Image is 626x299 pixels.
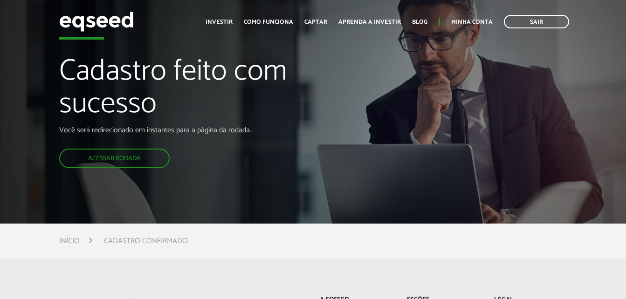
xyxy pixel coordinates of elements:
a: Aprenda a investir [338,19,401,25]
a: Blog [412,19,427,25]
a: Início [59,238,80,245]
h1: Cadastro feito com sucesso [59,55,358,126]
a: Acessar rodada [59,149,170,168]
a: Minha conta [451,19,493,25]
a: Sair [504,15,569,28]
a: Captar [304,19,327,25]
a: Investir [206,19,233,25]
a: Como funciona [244,19,293,25]
img: EqSeed [59,9,134,34]
li: Cadastro confirmado [104,235,188,247]
p: Você será redirecionado em instantes para a página da rodada. [59,126,358,135]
